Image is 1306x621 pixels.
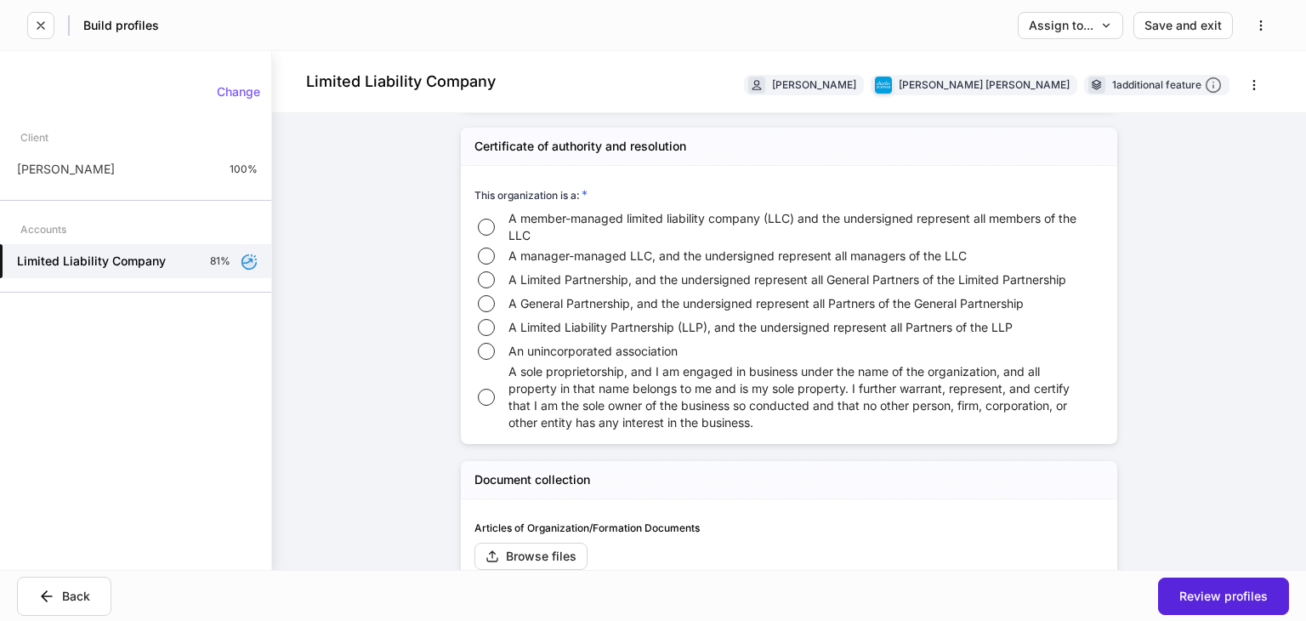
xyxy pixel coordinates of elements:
p: 100% [230,162,258,176]
h5: Document collection [474,471,590,488]
div: Client [20,122,48,152]
span: A manager-managed LLC, and the undersigned represent all managers of the LLC [508,248,967,265]
div: [PERSON_NAME] [PERSON_NAME] [899,77,1070,93]
p: [PERSON_NAME] [17,161,115,178]
button: Save and exit [1133,12,1233,39]
h6: This organization is a: [474,186,588,203]
button: Assign to... [1018,12,1123,39]
button: Back [17,577,111,616]
span: A member-managed limited liability company (LLC) and the undersigned represent all members of the... [508,210,1083,244]
button: Change [206,78,271,105]
div: Review profiles [1179,590,1268,602]
div: 1 additional feature [1112,77,1222,94]
p: 81% [210,254,230,268]
span: A General Partnership, and the undersigned represent all Partners of the General Partnership [508,295,1024,312]
img: charles-schwab-BFYFdbvS.png [875,77,892,94]
button: Browse files [474,543,588,570]
button: Review profiles [1158,578,1289,615]
h6: Articles of Organization/Formation Documents [474,520,782,536]
div: Change [217,86,260,98]
span: An unincorporated association [508,343,678,360]
div: Browse files [485,550,576,563]
h4: Limited Liability Company [306,71,496,92]
span: A sole proprietorship, and I am engaged in business under the name of the organization, and all p... [508,363,1083,431]
div: Save and exit [1144,20,1222,31]
h5: Limited Liability Company [17,253,166,270]
h5: Certificate of authority and resolution [474,138,686,155]
h5: Build profiles [83,17,159,34]
span: A Limited Liability Partnership (LLP), and the undersigned represent all Partners of the LLP [508,319,1013,336]
span: A Limited Partnership, and the undersigned represent all General Partners of the Limited Partnership [508,271,1066,288]
div: Back [38,588,90,605]
div: Accounts [20,214,66,244]
div: Assign to... [1029,20,1112,31]
div: [PERSON_NAME] [772,77,856,93]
